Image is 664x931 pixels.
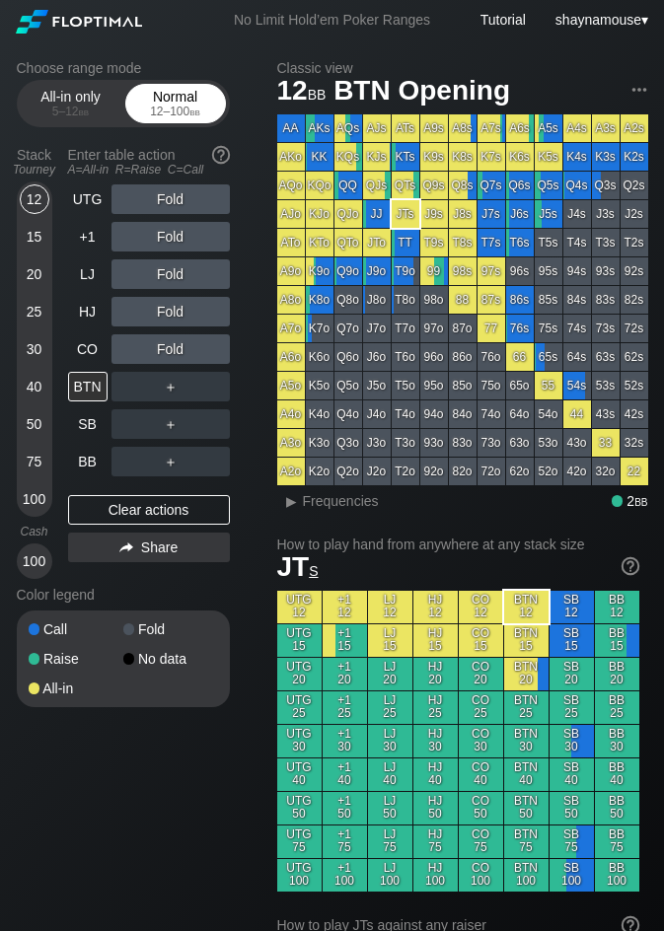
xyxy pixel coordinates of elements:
div: UTG [68,184,108,214]
div: BTN 15 [504,624,549,657]
div: 75s [535,315,562,342]
div: J7o [363,315,391,342]
div: Q5o [334,372,362,399]
div: 62s [621,343,648,371]
div: 20 [20,259,49,289]
div: KTo [306,229,333,256]
div: 93s [592,257,620,285]
div: 83o [449,429,477,457]
div: Q7s [478,172,505,199]
div: A6o [277,343,305,371]
div: HJ 40 [413,758,458,791]
div: CO 75 [459,825,503,858]
div: Q4o [334,400,362,428]
div: Fold [111,222,230,251]
div: T3s [592,229,620,256]
div: Q8o [334,286,362,314]
div: +1 20 [323,658,367,690]
span: Frequencies [303,493,379,509]
div: BB 30 [595,725,639,757]
div: CO 25 [459,691,503,724]
div: K4s [563,143,591,171]
div: 84s [563,286,591,314]
div: 63s [592,343,620,371]
div: ▸ [279,489,305,513]
div: QTs [392,172,419,199]
div: T9o [392,257,419,285]
div: AJo [277,200,305,228]
div: HJ 50 [413,792,458,824]
div: BTN 20 [504,658,549,690]
div: 93o [420,429,448,457]
div: 30 [20,334,49,364]
div: 25 [20,297,49,326]
div: 95s [535,257,562,285]
div: 97s [478,257,505,285]
div: LJ 40 [368,758,412,791]
img: help.32db89a4.svg [620,555,641,577]
div: AQs [334,114,362,142]
div: 76o [478,343,505,371]
div: 92o [420,458,448,485]
div: T8o [392,286,419,314]
div: AJs [363,114,391,142]
div: A5s [535,114,562,142]
div: +1 75 [323,825,367,858]
div: Q3o [334,429,362,457]
div: J6o [363,343,391,371]
img: ellipsis.fd386fe8.svg [628,79,650,101]
div: 94s [563,257,591,285]
div: J9o [363,257,391,285]
div: 84o [449,400,477,428]
div: K2o [306,458,333,485]
div: BTN 40 [504,758,549,791]
div: BB [68,447,108,476]
div: K8o [306,286,333,314]
div: 75 [20,447,49,476]
div: Raise [29,652,123,666]
div: HJ 25 [413,691,458,724]
div: 65o [506,372,534,399]
div: SB 15 [550,624,594,657]
div: A8o [277,286,305,314]
span: BTN Opening [331,76,513,108]
div: LJ [68,259,108,289]
div: A3o [277,429,305,457]
div: 98s [449,257,477,285]
div: CO [68,334,108,364]
div: K7s [478,143,505,171]
div: Fold [123,622,218,636]
div: TT [392,229,419,256]
div: BTN 30 [504,725,549,757]
span: bb [634,493,647,509]
div: BTN 75 [504,825,549,858]
div: 50 [20,409,49,439]
div: HJ 15 [413,624,458,657]
div: Q2s [621,172,648,199]
div: J3s [592,200,620,228]
div: ＋ [111,447,230,476]
div: K4o [306,400,333,428]
div: 77 [478,315,505,342]
div: 82s [621,286,648,314]
img: Floptimal logo [16,10,142,34]
div: T5o [392,372,419,399]
div: A4o [277,400,305,428]
div: HJ 75 [413,825,458,858]
div: LJ 75 [368,825,412,858]
div: Q4s [563,172,591,199]
div: Fold [111,334,230,364]
div: K2s [621,143,648,171]
span: bb [79,105,90,118]
div: J8o [363,286,391,314]
div: 15 [20,222,49,251]
div: 97o [420,315,448,342]
div: 66 [506,343,534,371]
span: shaynamouse [555,12,641,28]
div: UTG 30 [277,725,322,757]
div: CO 30 [459,725,503,757]
div: 88 [449,286,477,314]
div: A2s [621,114,648,142]
span: bb [308,82,327,104]
div: LJ 30 [368,725,412,757]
